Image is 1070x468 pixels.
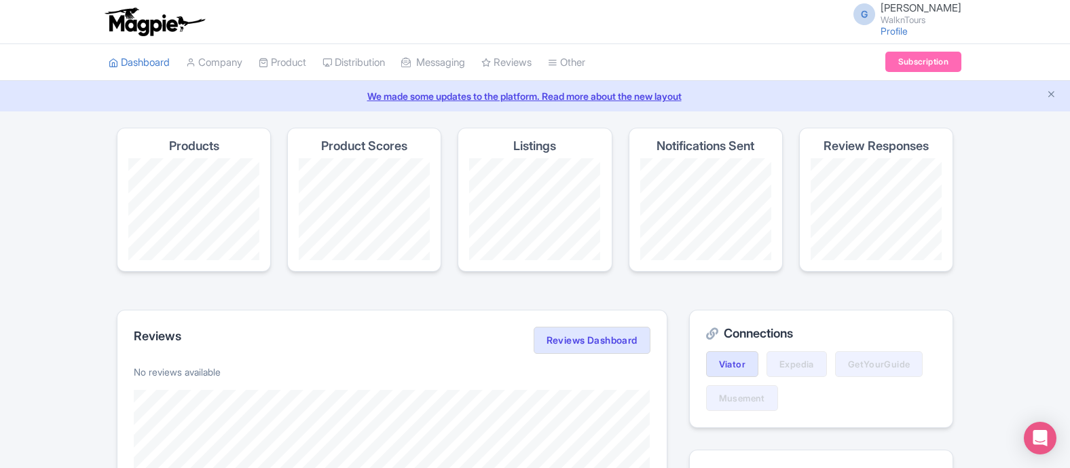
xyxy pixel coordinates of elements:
[657,139,754,153] h4: Notifications Sent
[134,365,650,379] p: No reviews available
[186,44,242,82] a: Company
[102,7,207,37] img: logo-ab69f6fb50320c5b225c76a69d11143b.png
[835,351,923,377] a: GetYourGuide
[845,3,961,24] a: G [PERSON_NAME] WalknTours
[8,89,1062,103] a: We made some updates to the platform. Read more about the new layout
[881,1,961,14] span: [PERSON_NAME]
[767,351,827,377] a: Expedia
[853,3,875,25] span: G
[513,139,556,153] h4: Listings
[169,139,219,153] h4: Products
[824,139,929,153] h4: Review Responses
[259,44,306,82] a: Product
[401,44,465,82] a: Messaging
[548,44,585,82] a: Other
[109,44,170,82] a: Dashboard
[134,329,181,343] h2: Reviews
[881,25,908,37] a: Profile
[881,16,961,24] small: WalknTours
[706,385,778,411] a: Musement
[706,351,758,377] a: Viator
[481,44,532,82] a: Reviews
[321,139,407,153] h4: Product Scores
[322,44,385,82] a: Distribution
[706,327,936,340] h2: Connections
[1046,88,1056,103] button: Close announcement
[885,52,961,72] a: Subscription
[1024,422,1056,454] div: Open Intercom Messenger
[534,327,650,354] a: Reviews Dashboard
